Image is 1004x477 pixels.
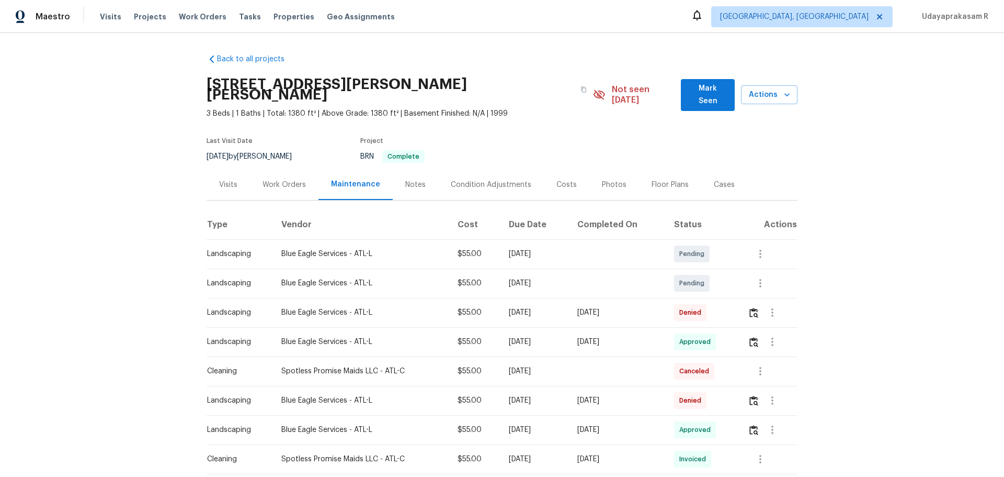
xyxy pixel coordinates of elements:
div: $55.00 [458,249,492,259]
span: Projects [134,12,166,22]
div: Landscaping [207,307,265,318]
span: BRN [360,153,425,160]
img: Review Icon [749,396,758,406]
div: Costs [556,180,577,190]
div: [DATE] [577,395,657,406]
div: Cleaning [207,454,265,464]
span: Canceled [679,366,713,376]
button: Copy Address [574,80,593,99]
th: Status [666,210,739,239]
div: [DATE] [509,425,561,435]
div: $55.00 [458,366,492,376]
div: $55.00 [458,454,492,464]
div: [DATE] [577,425,657,435]
div: [DATE] [577,307,657,318]
div: Blue Eagle Services - ATL-L [281,425,441,435]
div: $55.00 [458,395,492,406]
span: Mark Seen [689,82,726,108]
div: Cleaning [207,366,265,376]
span: Maestro [36,12,70,22]
div: by [PERSON_NAME] [207,150,304,163]
div: Notes [405,180,426,190]
span: Work Orders [179,12,226,22]
th: Completed On [569,210,666,239]
span: [GEOGRAPHIC_DATA], [GEOGRAPHIC_DATA] [720,12,869,22]
div: $55.00 [458,278,492,289]
span: Tasks [239,13,261,20]
div: $55.00 [458,307,492,318]
div: [DATE] [577,337,657,347]
button: Review Icon [748,417,760,442]
span: Project [360,138,383,144]
img: Review Icon [749,425,758,435]
div: [DATE] [509,249,561,259]
span: Approved [679,425,715,435]
div: Visits [219,180,237,190]
span: 3 Beds | 1 Baths | Total: 1380 ft² | Above Grade: 1380 ft² | Basement Finished: N/A | 1999 [207,108,593,119]
th: Cost [449,210,500,239]
a: Back to all projects [207,54,307,64]
span: Last Visit Date [207,138,253,144]
th: Due Date [500,210,569,239]
div: Landscaping [207,249,265,259]
span: Pending [679,278,709,289]
div: Landscaping [207,395,265,406]
div: [DATE] [509,454,561,464]
div: [DATE] [509,337,561,347]
span: Not seen [DATE] [612,84,675,105]
span: [DATE] [207,153,229,160]
span: Denied [679,307,705,318]
button: Mark Seen [681,79,735,111]
div: Landscaping [207,278,265,289]
div: [DATE] [509,278,561,289]
div: [DATE] [509,366,561,376]
div: Floor Plans [652,180,689,190]
span: Properties [273,12,314,22]
span: Udayaprakasam R [918,12,988,22]
div: [DATE] [509,395,561,406]
div: Blue Eagle Services - ATL-L [281,278,441,289]
div: Landscaping [207,425,265,435]
span: Actions [749,88,789,102]
div: Landscaping [207,337,265,347]
span: Denied [679,395,705,406]
img: Review Icon [749,337,758,347]
div: Spotless Promise Maids LLC - ATL-C [281,366,441,376]
span: Invoiced [679,454,710,464]
h2: [STREET_ADDRESS][PERSON_NAME][PERSON_NAME] [207,79,574,100]
span: Visits [100,12,121,22]
div: Maintenance [331,179,380,190]
span: Geo Assignments [327,12,395,22]
div: [DATE] [509,307,561,318]
button: Review Icon [748,300,760,325]
button: Actions [741,85,797,105]
div: Spotless Promise Maids LLC - ATL-C [281,454,441,464]
div: Blue Eagle Services - ATL-L [281,307,441,318]
th: Type [207,210,273,239]
div: [DATE] [577,454,657,464]
div: Blue Eagle Services - ATL-L [281,395,441,406]
span: Pending [679,249,709,259]
span: Approved [679,337,715,347]
div: Work Orders [263,180,306,190]
div: $55.00 [458,425,492,435]
th: Actions [739,210,797,239]
div: Photos [602,180,626,190]
div: $55.00 [458,337,492,347]
div: Condition Adjustments [451,180,531,190]
button: Review Icon [748,388,760,413]
span: Complete [383,153,424,160]
div: Blue Eagle Services - ATL-L [281,249,441,259]
button: Review Icon [748,329,760,354]
th: Vendor [273,210,449,239]
div: Cases [714,180,735,190]
img: Review Icon [749,308,758,318]
div: Blue Eagle Services - ATL-L [281,337,441,347]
